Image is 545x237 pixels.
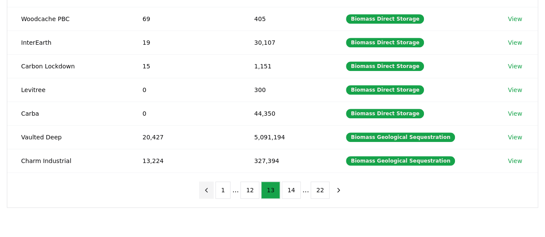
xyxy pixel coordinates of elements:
td: InterEarth [7,31,129,54]
td: 44,350 [240,102,332,125]
td: 20,427 [129,125,240,149]
div: Biomass Direct Storage [346,85,424,95]
button: 1 [215,182,230,199]
a: View [508,157,522,165]
button: 13 [261,182,280,199]
a: View [508,86,522,94]
td: Levitree [7,78,129,102]
button: 14 [282,182,301,199]
td: Woodcache PBC [7,7,129,31]
a: View [508,38,522,47]
div: Biomass Geological Sequestration [346,156,455,166]
a: View [508,133,522,142]
td: 5,091,194 [240,125,332,149]
td: 19 [129,31,240,54]
button: next page [331,182,346,199]
td: Carba [7,102,129,125]
div: Biomass Direct Storage [346,62,424,71]
div: Biomass Direct Storage [346,14,424,24]
div: Biomass Direct Storage [346,109,424,118]
td: 69 [129,7,240,31]
td: 405 [240,7,332,31]
a: View [508,15,522,23]
td: 0 [129,78,240,102]
td: 1,151 [240,54,332,78]
td: Vaulted Deep [7,125,129,149]
a: View [508,62,522,71]
td: 30,107 [240,31,332,54]
td: 15 [129,54,240,78]
li: ... [302,185,309,195]
a: View [508,109,522,118]
button: 22 [311,182,330,199]
div: Biomass Direct Storage [346,38,424,47]
li: ... [232,185,239,195]
td: 13,224 [129,149,240,172]
td: 0 [129,102,240,125]
td: Charm Industrial [7,149,129,172]
button: previous page [199,182,214,199]
td: 327,394 [240,149,332,172]
div: Biomass Geological Sequestration [346,132,455,142]
td: 300 [240,78,332,102]
td: Carbon Lockdown [7,54,129,78]
button: 12 [240,182,259,199]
